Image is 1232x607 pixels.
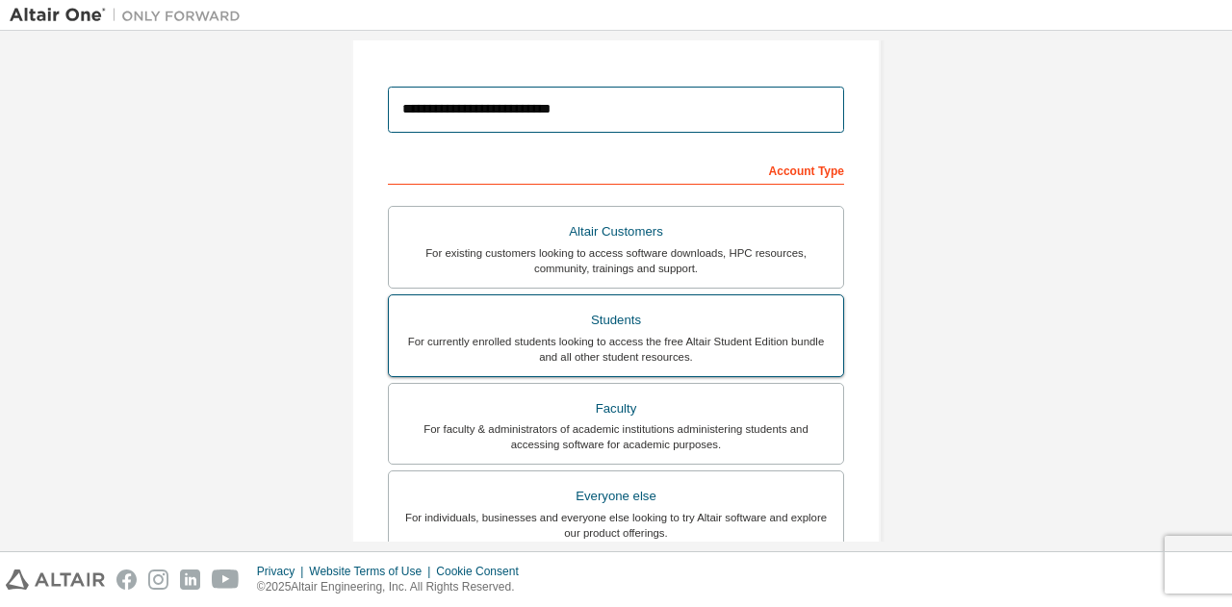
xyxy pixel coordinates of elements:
div: For currently enrolled students looking to access the free Altair Student Edition bundle and all ... [400,334,832,365]
img: youtube.svg [212,569,240,590]
p: © 2025 Altair Engineering, Inc. All Rights Reserved. [257,579,530,595]
img: Altair One [10,6,250,25]
div: Everyone else [400,483,832,510]
div: Altair Customers [400,218,832,245]
img: facebook.svg [116,569,137,590]
img: altair_logo.svg [6,569,105,590]
div: Privacy [257,564,309,579]
img: linkedin.svg [180,569,200,590]
div: Cookie Consent [436,564,529,579]
div: Students [400,307,832,334]
div: For faculty & administrators of academic institutions administering students and accessing softwa... [400,421,832,452]
img: instagram.svg [148,569,168,590]
div: For individuals, businesses and everyone else looking to try Altair software and explore our prod... [400,510,832,541]
div: Faculty [400,395,832,422]
div: For existing customers looking to access software downloads, HPC resources, community, trainings ... [400,245,832,276]
div: Account Type [388,154,844,185]
div: Website Terms of Use [309,564,436,579]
